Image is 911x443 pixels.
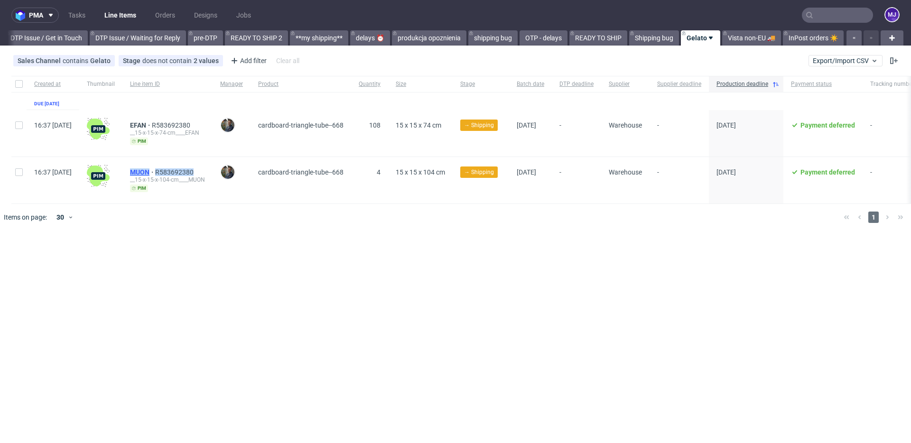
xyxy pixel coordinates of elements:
span: 15 x 15 x 104 cm [396,168,445,176]
span: - [559,168,594,192]
span: contains [63,57,90,65]
span: [DATE] [716,168,736,176]
a: MUON [130,168,155,176]
span: does not contain [142,57,194,65]
div: __15-x-15-x-74-cm____EFAN [130,129,205,137]
a: EFAN [130,121,152,129]
span: Sales Channel [18,57,63,65]
a: produkcja opoznienia [392,30,466,46]
span: Warehouse [609,168,642,176]
span: pim [130,138,148,145]
div: __15-x-15-x-104-cm____MUON [130,176,205,184]
a: Jobs [231,8,257,23]
span: pim [130,185,148,192]
a: pre-DTP [188,30,223,46]
a: Line Items [99,8,142,23]
span: 108 [369,121,381,129]
span: cardboard-triangle-tube--668 [258,168,344,176]
a: DTP Issue / Waiting for Reply [90,30,186,46]
span: Manager [220,80,243,88]
span: Batch date [517,80,544,88]
span: cardboard-triangle-tube--668 [258,121,344,129]
span: [DATE] [517,168,536,176]
a: Vista non-EU 🚚 [722,30,781,46]
span: [DATE] [517,121,536,129]
span: DTP deadline [559,80,594,88]
span: pma [29,12,43,18]
span: Line item ID [130,80,205,88]
span: 16:37 [DATE] [34,121,72,129]
img: wHgJFi1I6lmhQAAAABJRU5ErkJggg== [87,118,110,140]
span: Payment deferred [800,168,855,176]
button: Export/Import CSV [809,55,883,66]
span: 1 [868,212,879,223]
div: Add filter [227,53,269,68]
span: 4 [377,168,381,176]
div: 30 [51,211,68,224]
span: Quantity [359,80,381,88]
div: Clear all [274,54,301,67]
a: READY TO SHIP [569,30,627,46]
button: pma [11,8,59,23]
img: wHgJFi1I6lmhQAAAABJRU5ErkJggg== [87,165,110,187]
span: 15 x 15 x 74 cm [396,121,441,129]
span: Stage [460,80,502,88]
span: Size [396,80,445,88]
a: READY TO SHIP 2 [225,30,288,46]
a: R583692380 [155,168,195,176]
a: InPost orders ☀️ [783,30,844,46]
span: 16:37 [DATE] [34,168,72,176]
a: Shipping bug [629,30,679,46]
span: Stage [123,57,142,65]
a: shipping bug [468,30,518,46]
span: [DATE] [716,121,736,129]
a: Gelato [681,30,720,46]
span: Thumbnail [87,80,115,88]
img: Maciej Sobola [221,119,234,132]
span: Product [258,80,344,88]
span: Supplier [609,80,642,88]
span: Supplier deadline [657,80,701,88]
span: - [657,121,701,145]
a: Designs [188,8,223,23]
a: Tasks [63,8,91,23]
a: R583692380 [152,121,192,129]
img: Maciej Sobola [221,166,234,179]
span: Payment status [791,80,855,88]
span: Warehouse [609,121,642,129]
div: 2 values [194,57,219,65]
figcaption: MJ [885,8,899,21]
span: → Shipping [464,168,494,176]
span: - [657,168,701,192]
a: OTP - delays [520,30,567,46]
span: Created at [34,80,72,88]
img: logo [16,10,29,21]
span: - [559,121,594,145]
a: Orders [149,8,181,23]
span: Production deadline [716,80,768,88]
div: Due [DATE] [34,100,59,108]
a: DTP Issue / Get in Touch [5,30,88,46]
span: Payment deferred [800,121,855,129]
a: delays ⏰ [350,30,390,46]
div: Gelato [90,57,111,65]
span: → Shipping [464,121,494,129]
span: Export/Import CSV [813,57,878,65]
span: Items on page: [4,212,47,222]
